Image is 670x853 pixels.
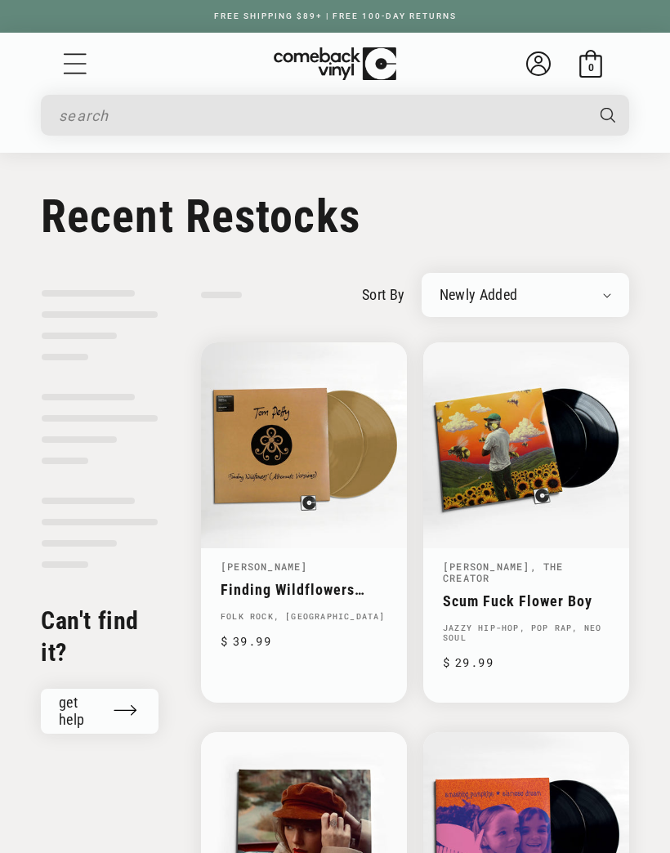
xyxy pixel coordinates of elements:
[198,11,473,20] a: FREE SHIPPING $89+ | FREE 100-DAY RETURNS
[586,95,631,136] button: Search
[41,190,629,243] h1: Recent Restocks
[41,689,159,734] a: get help
[41,605,159,668] h2: Can't find it?
[274,47,396,81] img: ComebackVinyl.com
[221,581,387,598] a: Finding Wildflowers (Alternate Versions)
[588,61,594,74] span: 0
[362,284,405,306] label: sort by
[59,99,584,132] input: search
[443,560,564,584] a: [PERSON_NAME], The Creator
[61,50,89,78] summary: Menu
[221,560,308,573] a: [PERSON_NAME]
[443,592,610,610] a: Scum Fuck Flower Boy
[41,95,629,136] div: Search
